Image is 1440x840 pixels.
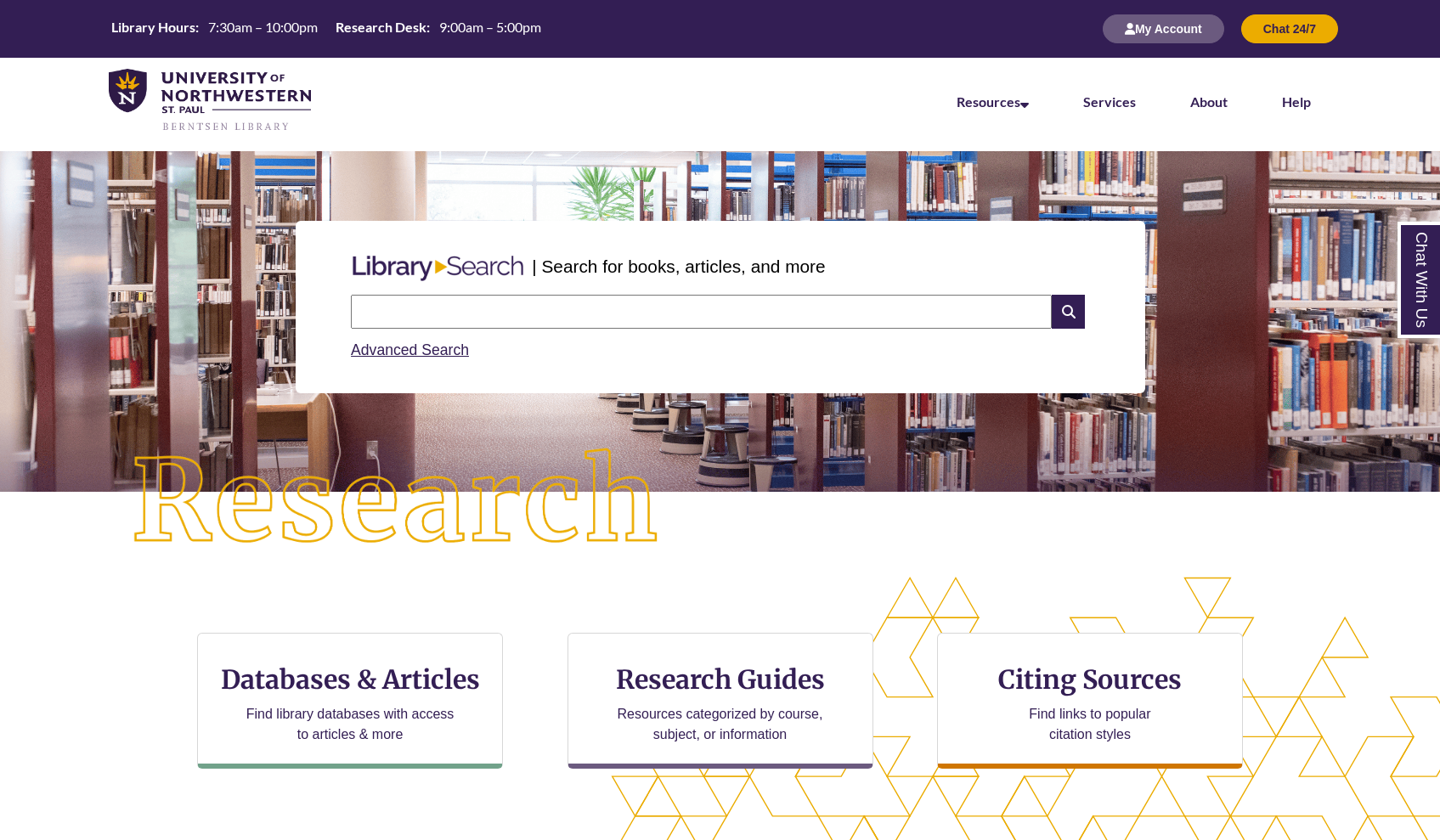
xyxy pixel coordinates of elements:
[344,249,532,288] img: Libary Search
[104,18,201,37] th: Library Hours:
[1083,93,1136,110] a: Services
[957,93,1029,110] a: Resources
[1241,21,1338,36] a: Chat 24/7
[1103,21,1224,36] a: My Account
[351,341,469,358] a: Advanced Search
[439,19,541,35] span: 9:00am – 5:00pm
[109,69,311,133] img: UNWSP Library Logo
[1007,704,1172,745] p: Find links to popular citation styles
[568,633,873,769] a: Research Guides Resources categorized by course, subject, or information
[104,18,548,39] table: Hours Today
[1103,14,1224,43] button: My Account
[104,18,548,41] a: Hours Today
[329,18,432,37] th: Research Desk:
[240,704,461,745] p: Find library databases with access to articles & more
[1241,14,1338,43] button: Chat 24/7
[197,633,503,769] a: Databases & Articles Find library databases with access to articles & more
[532,253,825,279] p: | Search for books, articles, and more
[609,704,831,745] p: Resources categorized by course, subject, or information
[208,19,318,35] span: 7:30am – 10:00pm
[212,663,488,696] h3: Databases & Articles
[1052,295,1084,329] i: Search
[582,663,859,696] h3: Research Guides
[937,633,1243,769] a: Citing Sources Find links to popular citation styles
[986,663,1194,696] h3: Citing Sources
[1190,93,1228,110] a: About
[1282,93,1311,110] a: Help
[72,390,720,615] img: Research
